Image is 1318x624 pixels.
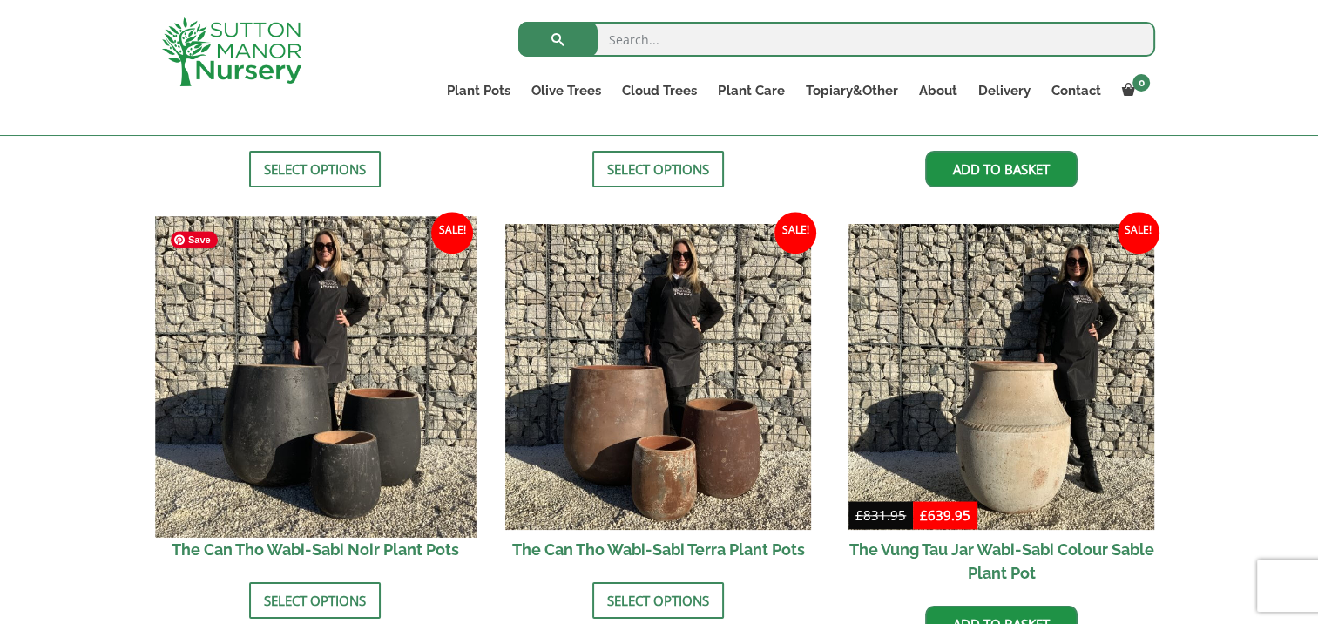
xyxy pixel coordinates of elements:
a: Select options for “The Can Tho Wabi-Sabi Noir Plant Pots” [249,582,381,619]
a: Sale! The Can Tho Wabi-Sabi Terra Plant Pots [505,224,811,569]
a: Select options for “The Ninh Binh Wabi-Sabi Colour Sea Green Plant Pots” [249,151,381,187]
a: Cloud Trees [612,78,707,103]
a: Plant Pots [436,78,521,103]
a: Select options for “The Ninh Binh Wabi-Sabi Colour Ocean Blue Plant Pots” [592,151,724,187]
a: Select options for “The Can Tho Wabi-Sabi Terra Plant Pots” [592,582,724,619]
img: The Can Tho Wabi-Sabi Noir Plant Pots [155,217,476,538]
bdi: 831.95 [855,506,906,524]
span: Sale! [431,212,473,254]
img: The Can Tho Wabi-Sabi Terra Plant Pots [505,224,811,530]
span: Sale! [1118,212,1159,254]
a: 0 [1111,78,1155,103]
h2: The Can Tho Wabi-Sabi Noir Plant Pots [163,530,469,569]
h2: The Vung Tau Jar Wabi-Sabi Colour Sable Plant Pot [848,530,1154,593]
a: Add to basket: “The Vung Tau Jar Wabi-Sabi Colour Terra Plant Pot” [925,151,1078,187]
h2: The Can Tho Wabi-Sabi Terra Plant Pots [505,530,811,569]
a: Topiary&Other [794,78,908,103]
img: The Vung Tau Jar Wabi-Sabi Colour Sable Plant Pot [848,224,1154,530]
a: Sale! The Vung Tau Jar Wabi-Sabi Colour Sable Plant Pot [848,224,1154,593]
a: Olive Trees [521,78,612,103]
bdi: 639.95 [920,506,970,524]
span: 0 [1132,74,1150,92]
span: £ [855,506,863,524]
span: Sale! [774,212,816,254]
span: Save [171,231,218,248]
img: logo [162,17,301,86]
a: Plant Care [707,78,794,103]
a: Contact [1040,78,1111,103]
a: About [908,78,967,103]
span: £ [920,506,928,524]
a: Sale! The Can Tho Wabi-Sabi Noir Plant Pots [163,224,469,569]
a: Delivery [967,78,1040,103]
input: Search... [518,22,1155,57]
